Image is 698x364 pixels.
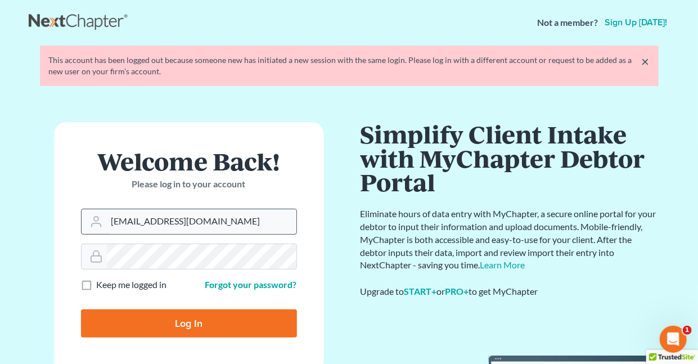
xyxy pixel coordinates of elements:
iframe: Intercom live chat [660,326,687,353]
p: Eliminate hours of data entry with MyChapter, a secure online portal for your debtor to input the... [361,208,659,272]
h1: Welcome Back! [81,149,297,173]
a: Learn More [480,259,525,270]
a: START+ [404,286,437,296]
input: Log In [81,309,297,338]
div: Upgrade to or to get MyChapter [361,285,659,298]
a: Sign up [DATE]! [603,18,670,27]
a: × [642,55,650,68]
div: This account has been logged out because someone new has initiated a new session with the same lo... [49,55,650,77]
h1: Simplify Client Intake with MyChapter Debtor Portal [361,122,659,194]
a: Forgot your password? [205,279,297,290]
a: PRO+ [445,286,469,296]
input: Email Address [107,209,296,234]
label: Keep me logged in [97,278,167,291]
strong: Not a member? [538,16,598,29]
p: Please log in to your account [81,178,297,191]
span: 1 [683,326,692,335]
